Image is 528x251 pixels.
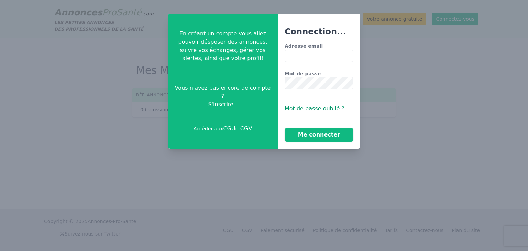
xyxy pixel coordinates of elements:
a: CGU [223,125,235,132]
a: CGV [240,125,252,132]
button: Me connecter [285,128,353,142]
label: Adresse email [285,43,353,50]
p: Accéder aux et [194,124,252,133]
label: Mot de passe [285,70,353,77]
span: Mot de passe oublié ? [285,105,344,112]
p: En créant un compte vous allez pouvoir désposer des annonces, suivre vos échanges, gérer vos aler... [173,30,272,63]
span: S'inscrire ! [208,100,238,109]
span: Vous n'avez pas encore de compte ? [173,84,272,100]
h3: Connection... [285,26,353,37]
